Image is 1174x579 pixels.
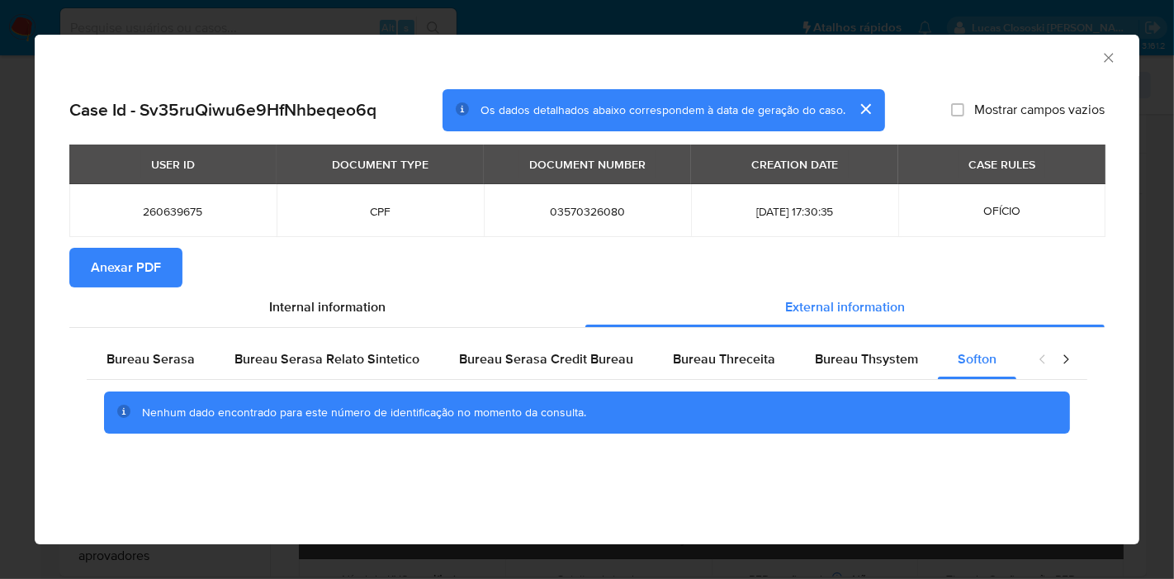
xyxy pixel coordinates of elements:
[142,404,586,420] span: Nenhum dado encontrado para este número de identificação no momento da consulta.
[69,99,376,121] h2: Case Id - Sv35ruQiwu6e9HfNhbeqeo6q
[107,349,195,368] span: Bureau Serasa
[845,89,885,129] button: cerrar
[519,150,656,178] div: DOCUMENT NUMBER
[673,349,775,368] span: Bureau Threceita
[958,349,996,368] span: Softon
[504,204,671,219] span: 03570326080
[741,150,849,178] div: CREATION DATE
[35,35,1139,544] div: closure-recommendation-modal
[141,150,205,178] div: USER ID
[296,204,464,219] span: CPF
[69,248,182,287] button: Anexar PDF
[785,297,905,316] span: External information
[234,349,419,368] span: Bureau Serasa Relato Sintetico
[459,349,633,368] span: Bureau Serasa Credit Bureau
[951,103,964,116] input: Mostrar campos vazios
[815,349,918,368] span: Bureau Thsystem
[1101,50,1115,64] button: Fechar a janela
[91,249,161,286] span: Anexar PDF
[89,204,257,219] span: 260639675
[983,202,1020,219] span: OFÍCIO
[711,204,878,219] span: [DATE] 17:30:35
[322,150,438,178] div: DOCUMENT TYPE
[480,102,845,118] span: Os dados detalhados abaixo correspondem à data de geração do caso.
[974,102,1105,118] span: Mostrar campos vazios
[959,150,1045,178] div: CASE RULES
[87,339,1021,379] div: Detailed external info
[69,287,1105,327] div: Detailed info
[269,297,386,316] span: Internal information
